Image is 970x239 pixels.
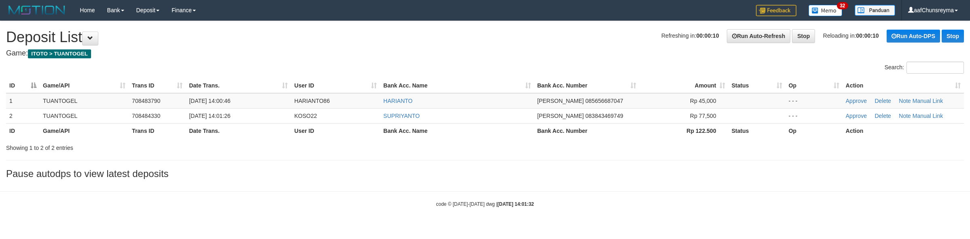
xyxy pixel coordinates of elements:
strong: [DATE] 14:01:32 [497,201,534,207]
th: Status [728,123,785,138]
th: Trans ID: activate to sort column ascending [129,78,186,93]
span: Rp 45,000 [690,98,716,104]
th: Bank Acc. Number [534,123,639,138]
th: Bank Acc. Name: activate to sort column ascending [380,78,534,93]
th: Action [843,123,964,138]
a: Stop [792,29,815,43]
span: KOSO22 [294,113,317,119]
span: [PERSON_NAME] [537,98,584,104]
span: Reloading in: [823,32,879,39]
strong: 00:00:10 [696,32,719,39]
a: Run Auto-Refresh [727,29,790,43]
th: Bank Acc. Name [380,123,534,138]
td: TUANTOGEL [40,93,129,109]
a: SUPRIYANTO [383,113,420,119]
div: Showing 1 to 2 of 2 entries [6,141,398,152]
h1: Deposit List [6,29,964,45]
span: Refreshing in: [661,32,719,39]
label: Search: [885,62,964,74]
a: Stop [942,30,964,43]
th: Date Trans. [186,123,291,138]
span: Copy 085656687047 to clipboard [586,98,623,104]
a: Delete [874,113,891,119]
a: Run Auto-DPS [887,30,940,43]
strong: 00:00:10 [856,32,879,39]
th: ID: activate to sort column descending [6,78,40,93]
a: Delete [874,98,891,104]
td: 1 [6,93,40,109]
img: panduan.png [855,5,895,16]
th: User ID: activate to sort column ascending [291,78,380,93]
th: Op: activate to sort column ascending [785,78,843,93]
a: Note [899,113,911,119]
a: Manual Link [913,98,943,104]
td: TUANTOGEL [40,108,129,123]
th: Trans ID [129,123,186,138]
h4: Game: [6,49,964,58]
a: Approve [846,98,867,104]
span: [DATE] 14:01:26 [189,113,230,119]
a: HARIANTO [383,98,412,104]
th: User ID [291,123,380,138]
th: Date Trans.: activate to sort column ascending [186,78,291,93]
span: 708483790 [132,98,160,104]
th: Game/API [40,123,129,138]
a: Note [899,98,911,104]
th: Action: activate to sort column ascending [843,78,964,93]
th: Amount: activate to sort column ascending [639,78,728,93]
th: Status: activate to sort column ascending [728,78,785,93]
small: code © [DATE]-[DATE] dwg | [436,201,534,207]
a: Manual Link [913,113,943,119]
input: Search: [906,62,964,74]
img: MOTION_logo.png [6,4,68,16]
td: - - - [785,108,843,123]
th: Op [785,123,843,138]
span: HARIANTO86 [294,98,330,104]
span: Rp 77,500 [690,113,716,119]
span: 32 [837,2,848,9]
span: ITOTO > TUANTOGEL [28,49,91,58]
td: - - - [785,93,843,109]
th: Bank Acc. Number: activate to sort column ascending [534,78,639,93]
th: ID [6,123,40,138]
th: Rp 122.500 [639,123,728,138]
td: 2 [6,108,40,123]
span: [PERSON_NAME] [537,113,584,119]
img: Button%20Memo.svg [809,5,843,16]
a: Approve [846,113,867,119]
img: Feedback.jpg [756,5,796,16]
span: [DATE] 14:00:46 [189,98,230,104]
span: Copy 083843469749 to clipboard [586,113,623,119]
th: Game/API: activate to sort column ascending [40,78,129,93]
span: 708484330 [132,113,160,119]
h3: Pause autodps to view latest deposits [6,169,964,179]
